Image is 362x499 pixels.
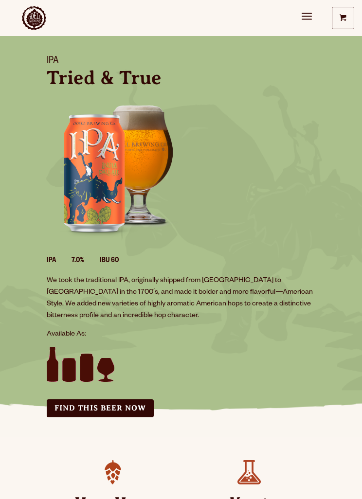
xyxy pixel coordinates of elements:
[72,255,100,267] li: 7.0%
[47,329,315,340] p: Available As:
[47,68,315,88] p: Tried & True
[100,255,134,267] li: IBU 60
[22,6,46,30] a: Odell Home
[47,55,315,68] h1: IPA
[47,95,193,241] img: IPA can and glass
[47,399,154,417] a: Find this Beer Now
[47,275,315,322] p: We took the traditional IPA, originally shipped from [GEOGRAPHIC_DATA] to [GEOGRAPHIC_DATA] in th...
[47,255,72,267] li: IPA
[302,7,312,27] a: Menu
